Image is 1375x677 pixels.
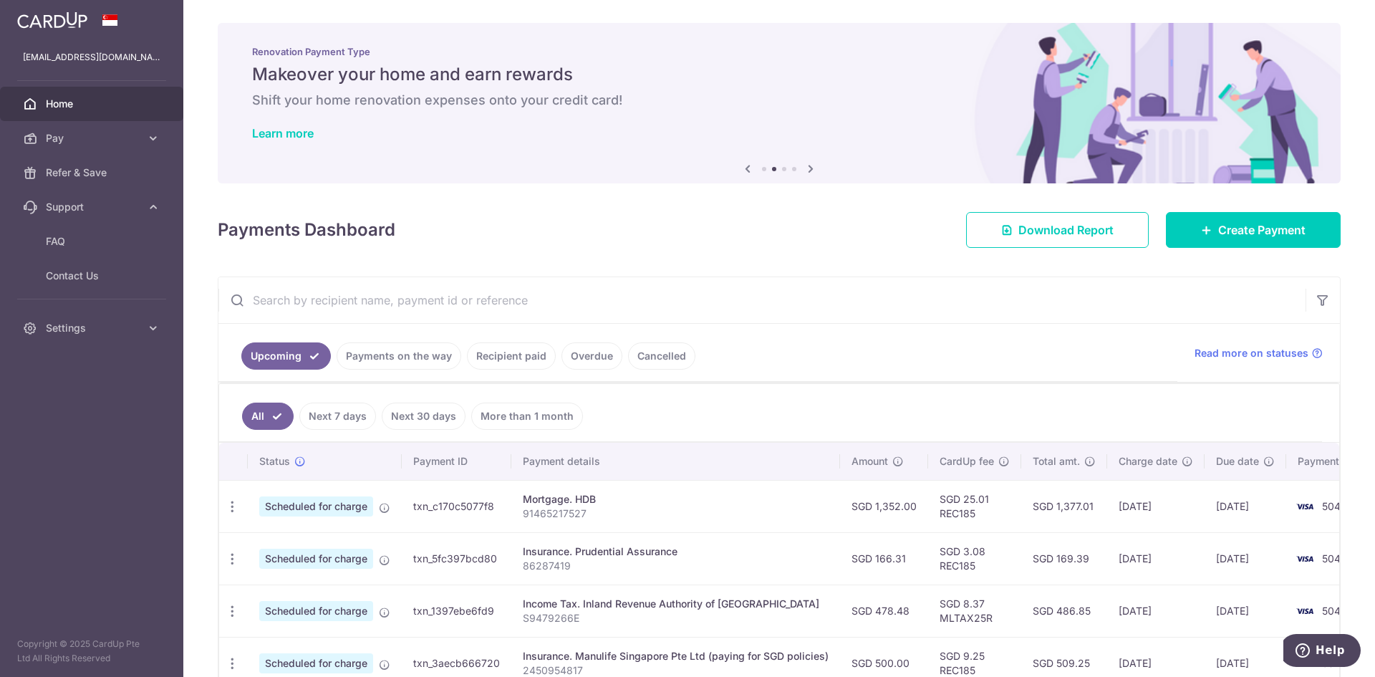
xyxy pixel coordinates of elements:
[1018,221,1114,239] span: Download Report
[523,649,829,663] div: Insurance. Manulife Singapore Pte Ltd (paying for SGD policies)
[523,559,829,573] p: 86287419
[259,549,373,569] span: Scheduled for charge
[252,126,314,140] a: Learn more
[242,403,294,430] a: All
[218,23,1341,183] img: Renovation banner
[1107,480,1205,532] td: [DATE]
[1021,532,1107,585] td: SGD 169.39
[46,165,140,180] span: Refer & Save
[840,532,928,585] td: SGD 166.31
[218,217,395,243] h4: Payments Dashboard
[928,585,1021,637] td: SGD 8.37 MLTAX25R
[1290,550,1319,567] img: Bank Card
[1290,498,1319,515] img: Bank Card
[1107,532,1205,585] td: [DATE]
[628,342,695,370] a: Cancelled
[1218,221,1306,239] span: Create Payment
[1322,552,1347,565] span: 5042
[252,92,1306,109] h6: Shift your home renovation expenses onto your credit card!
[402,532,511,585] td: txn_5fc397bcd80
[471,403,583,430] a: More than 1 month
[966,212,1149,248] a: Download Report
[402,443,511,480] th: Payment ID
[1166,212,1341,248] a: Create Payment
[17,11,87,29] img: CardUp
[241,342,331,370] a: Upcoming
[259,454,290,469] span: Status
[259,496,373,517] span: Scheduled for charge
[1119,454,1177,469] span: Charge date
[1033,454,1080,469] span: Total amt.
[1021,585,1107,637] td: SGD 486.85
[928,532,1021,585] td: SGD 3.08 REC185
[46,234,140,249] span: FAQ
[23,50,160,64] p: [EMAIL_ADDRESS][DOMAIN_NAME]
[1322,605,1347,617] span: 5042
[928,480,1021,532] td: SGD 25.01 REC185
[851,454,888,469] span: Amount
[46,97,140,111] span: Home
[1205,480,1286,532] td: [DATE]
[1107,585,1205,637] td: [DATE]
[402,585,511,637] td: txn_1397ebe6fd9
[523,492,829,506] div: Mortgage. HDB
[259,601,373,621] span: Scheduled for charge
[46,200,140,214] span: Support
[46,269,140,283] span: Contact Us
[467,342,556,370] a: Recipient paid
[46,131,140,145] span: Pay
[1290,602,1319,620] img: Bank Card
[402,480,511,532] td: txn_c170c5077f8
[1216,454,1259,469] span: Due date
[511,443,840,480] th: Payment details
[523,597,829,611] div: Income Tax. Inland Revenue Authority of [GEOGRAPHIC_DATA]
[523,544,829,559] div: Insurance. Prudential Assurance
[1322,500,1347,512] span: 5042
[46,321,140,335] span: Settings
[337,342,461,370] a: Payments on the way
[840,585,928,637] td: SGD 478.48
[382,403,465,430] a: Next 30 days
[299,403,376,430] a: Next 7 days
[1195,346,1323,360] a: Read more on statuses
[940,454,994,469] span: CardUp fee
[1205,585,1286,637] td: [DATE]
[523,506,829,521] p: 91465217527
[840,480,928,532] td: SGD 1,352.00
[259,653,373,673] span: Scheduled for charge
[1195,346,1308,360] span: Read more on statuses
[252,46,1306,57] p: Renovation Payment Type
[252,63,1306,86] h5: Makeover your home and earn rewards
[1283,634,1361,670] iframe: Opens a widget where you can find more information
[561,342,622,370] a: Overdue
[218,277,1306,323] input: Search by recipient name, payment id or reference
[1205,532,1286,585] td: [DATE]
[1021,480,1107,532] td: SGD 1,377.01
[523,611,829,625] p: S9479266E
